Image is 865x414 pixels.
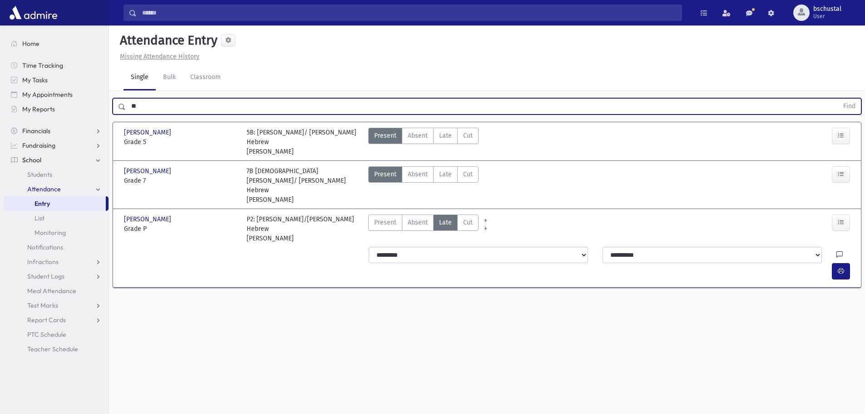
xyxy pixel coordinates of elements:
[247,128,360,156] div: 5B: [PERSON_NAME]/ [PERSON_NAME] Hebrew [PERSON_NAME]
[4,36,109,51] a: Home
[22,61,63,70] span: Time Tracking
[7,4,59,22] img: AdmirePro
[4,211,109,225] a: List
[124,166,173,176] span: [PERSON_NAME]
[22,127,50,135] span: Financials
[4,225,109,240] a: Monitoring
[4,298,109,313] a: Test Marks
[4,342,109,356] a: Teacher Schedule
[463,131,473,140] span: Cut
[368,214,479,243] div: AttTypes
[124,128,173,137] span: [PERSON_NAME]
[4,73,109,87] a: My Tasks
[27,243,63,251] span: Notifications
[116,53,199,60] a: Missing Attendance History
[27,345,78,353] span: Teacher Schedule
[813,5,841,13] span: bschustal
[4,167,109,182] a: Students
[374,218,396,227] span: Present
[124,224,237,234] span: Grade P
[27,330,66,339] span: PTC Schedule
[439,131,452,140] span: Late
[27,272,64,280] span: Student Logs
[116,33,217,48] h5: Attendance Entry
[27,258,59,266] span: Infractions
[4,58,109,73] a: Time Tracking
[4,138,109,153] a: Fundraising
[27,316,66,324] span: Report Cards
[4,254,109,269] a: Infractions
[374,131,396,140] span: Present
[35,229,66,237] span: Monitoring
[124,65,156,90] a: Single
[35,214,44,222] span: List
[22,141,55,150] span: Fundraising
[247,214,360,243] div: P2: [PERSON_NAME]/[PERSON_NAME] Hebrew [PERSON_NAME]
[27,170,52,179] span: Students
[124,137,237,147] span: Grade 5
[439,170,452,179] span: Late
[4,87,109,102] a: My Appointments
[22,40,40,48] span: Home
[124,176,237,185] span: Grade 7
[4,284,109,298] a: Meal Attendance
[120,53,199,60] u: Missing Attendance History
[838,99,861,114] button: Find
[4,153,109,167] a: School
[137,5,682,21] input: Search
[22,90,73,99] span: My Appointments
[35,200,50,208] span: Entry
[813,13,841,20] span: User
[408,218,428,227] span: Absent
[4,102,109,116] a: My Reports
[27,185,61,193] span: Attendance
[156,65,183,90] a: Bulk
[4,124,109,138] a: Financials
[27,287,76,295] span: Meal Attendance
[368,166,479,205] div: AttTypes
[4,196,106,211] a: Entry
[4,240,109,254] a: Notifications
[439,218,452,227] span: Late
[463,170,473,179] span: Cut
[247,166,360,205] div: 7B [DEMOGRAPHIC_DATA][PERSON_NAME]/ [PERSON_NAME] Hebrew [PERSON_NAME]
[183,65,228,90] a: Classroom
[4,313,109,327] a: Report Cards
[27,301,58,309] span: Test Marks
[124,214,173,224] span: [PERSON_NAME]
[374,170,396,179] span: Present
[4,269,109,284] a: Student Logs
[22,156,41,164] span: School
[408,131,428,140] span: Absent
[463,218,473,227] span: Cut
[4,327,109,342] a: PTC Schedule
[22,76,48,84] span: My Tasks
[368,128,479,156] div: AttTypes
[4,182,109,196] a: Attendance
[408,170,428,179] span: Absent
[22,105,55,113] span: My Reports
